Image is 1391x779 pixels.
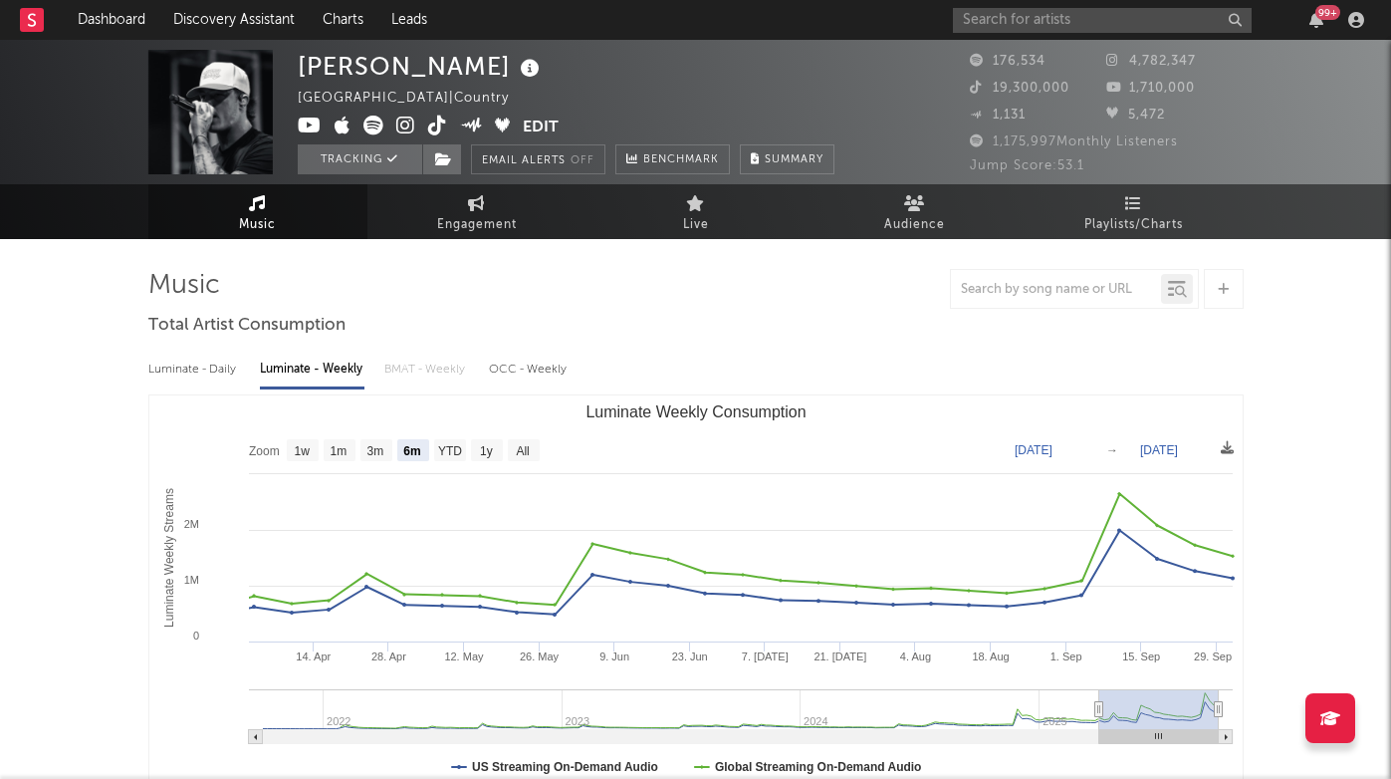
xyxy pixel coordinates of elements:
div: 99 + [1315,5,1340,20]
span: 19,300,000 [970,82,1069,95]
text: 3m [366,444,383,458]
a: Live [586,184,806,239]
text: 1y [480,444,493,458]
text: 12. May [444,650,484,662]
a: Playlists/Charts [1025,184,1244,239]
text: YTD [437,444,461,458]
text: 21. [DATE] [813,650,866,662]
span: Audience [884,213,945,237]
div: [PERSON_NAME] [298,50,545,83]
text: 4. Aug [899,650,930,662]
text: Zoom [249,444,280,458]
text: 28. Apr [370,650,405,662]
text: 1m [330,444,347,458]
text: 1w [294,444,310,458]
text: 15. Sep [1122,650,1160,662]
button: Tracking [298,144,422,174]
text: 2M [183,518,198,530]
text: Luminate Weekly Consumption [585,403,806,420]
text: 26. May [519,650,559,662]
text: [DATE] [1015,443,1052,457]
div: Luminate - Daily [148,353,240,387]
div: [GEOGRAPHIC_DATA] | Country [298,87,532,111]
text: All [516,444,529,458]
span: 176,534 [970,55,1045,68]
text: [DATE] [1140,443,1178,457]
input: Search for artists [953,8,1252,33]
span: Summary [765,154,823,165]
span: 1,710,000 [1106,82,1195,95]
button: Summary [740,144,834,174]
span: Benchmark [643,148,719,172]
a: Music [148,184,367,239]
a: Benchmark [615,144,730,174]
span: 1,175,997 Monthly Listeners [970,135,1178,148]
text: 0 [192,630,198,642]
text: 1M [183,574,198,586]
span: Jump Score: 53.1 [970,159,1084,172]
div: Luminate - Weekly [260,353,364,387]
text: 23. Jun [671,650,707,662]
text: → [1106,443,1118,457]
em: Off [571,155,594,166]
text: 7. [DATE] [741,650,788,662]
div: OCC - Weekly [489,353,569,387]
span: Engagement [437,213,517,237]
span: Total Artist Consumption [148,314,346,338]
text: 29. Sep [1194,650,1232,662]
span: 5,472 [1106,109,1165,122]
input: Search by song name or URL [951,282,1161,298]
text: 1. Sep [1049,650,1081,662]
a: Engagement [367,184,586,239]
a: Audience [806,184,1025,239]
text: Global Streaming On-Demand Audio [714,760,921,774]
button: 99+ [1309,12,1323,28]
text: US Streaming On-Demand Audio [472,760,658,774]
text: 14. Apr [296,650,331,662]
span: Live [683,213,709,237]
span: Music [239,213,276,237]
span: 1,131 [970,109,1026,122]
span: 4,782,347 [1106,55,1196,68]
button: Edit [523,116,559,140]
text: 6m [403,444,420,458]
text: 18. Aug [972,650,1009,662]
span: Playlists/Charts [1084,213,1183,237]
button: Email AlertsOff [471,144,605,174]
text: Luminate Weekly Streams [161,488,175,628]
text: 9. Jun [599,650,629,662]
